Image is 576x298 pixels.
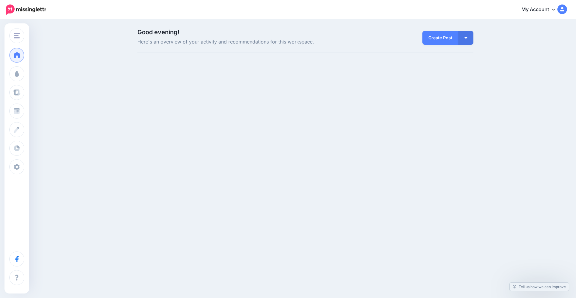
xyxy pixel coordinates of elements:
span: Here's an overview of your activity and recommendations for this workspace. [137,38,358,46]
img: Missinglettr [6,5,46,15]
img: menu.png [14,33,20,38]
span: Good evening! [137,29,179,36]
a: Create Post [422,31,458,45]
img: arrow-down-white.png [464,37,467,39]
a: My Account [515,2,567,17]
a: Tell us how we can improve [510,283,569,291]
